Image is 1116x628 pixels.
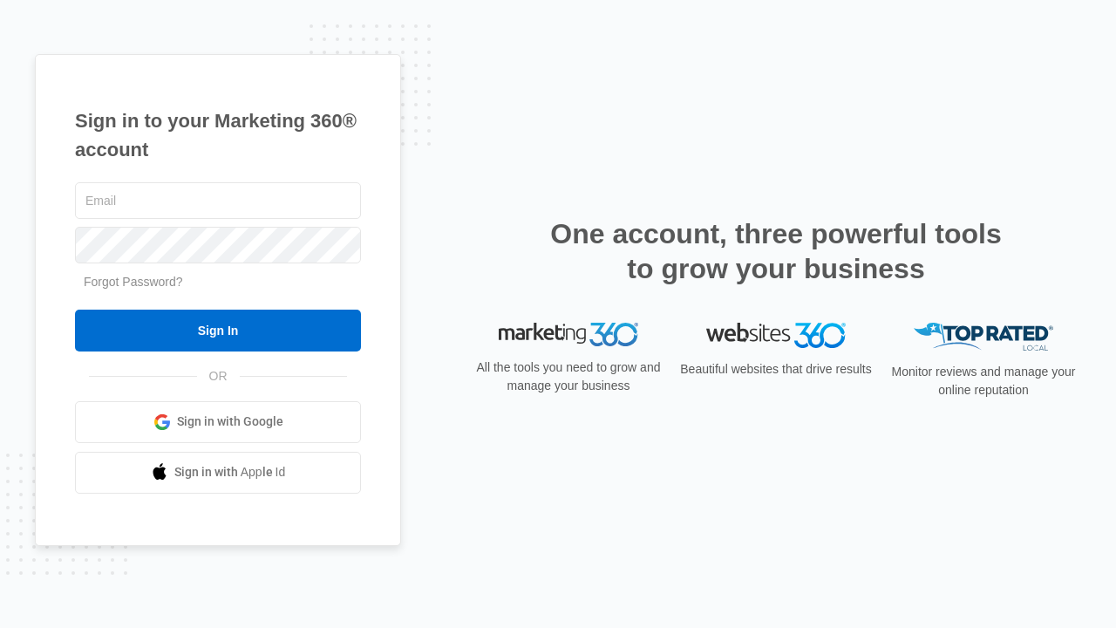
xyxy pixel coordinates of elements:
[545,216,1007,286] h2: One account, three powerful tools to grow your business
[706,323,846,348] img: Websites 360
[75,182,361,219] input: Email
[197,367,240,386] span: OR
[75,401,361,443] a: Sign in with Google
[177,413,283,431] span: Sign in with Google
[914,323,1053,352] img: Top Rated Local
[499,323,638,347] img: Marketing 360
[75,452,361,494] a: Sign in with Apple Id
[84,275,183,289] a: Forgot Password?
[174,463,286,481] span: Sign in with Apple Id
[471,358,666,395] p: All the tools you need to grow and manage your business
[75,106,361,164] h1: Sign in to your Marketing 360® account
[678,360,874,379] p: Beautiful websites that drive results
[886,363,1081,399] p: Monitor reviews and manage your online reputation
[75,310,361,352] input: Sign In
